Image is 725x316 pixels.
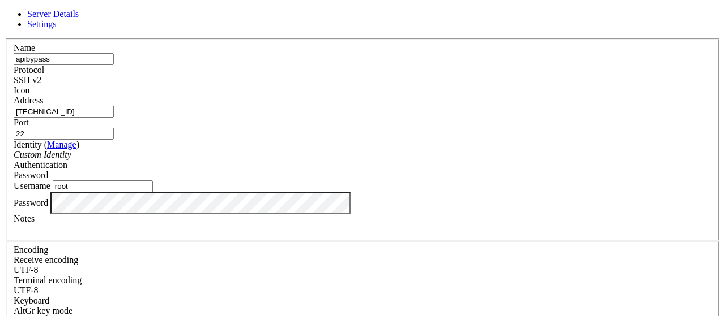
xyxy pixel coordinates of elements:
[5,118,578,128] x-row: Last login: [DATE]
[14,106,114,118] input: Host Name or IP
[53,180,153,192] input: Login Username
[14,150,71,159] i: Custom Identity
[14,265,39,275] span: UTF-8
[27,9,79,19] a: Server Details
[14,285,39,295] span: UTF-8
[14,128,114,140] input: Port Number
[5,109,578,118] x-row: To restore this content, you can run the 'unminimize' command.
[27,19,57,29] a: Settings
[14,118,29,127] label: Port
[44,140,79,149] span: ( )
[14,181,50,191] label: Username
[14,170,48,180] span: Password
[14,197,48,207] label: Password
[5,42,578,52] x-row: * Documentation: [URL][DOMAIN_NAME]
[14,53,114,65] input: Server Name
[5,5,578,14] x-row: Access denied
[5,61,578,71] x-row: * Support: [URL][DOMAIN_NAME]
[14,306,72,315] label: Set the expected encoding for data received from the host. If the encodings do not match, visual ...
[14,170,711,180] div: Password
[14,285,711,296] div: UTF-8
[47,140,76,149] a: Manage
[14,140,79,149] label: Identity
[14,75,711,85] div: SSH v2
[14,150,711,160] div: Custom Identity
[14,96,43,105] label: Address
[5,89,578,99] x-row: not required on a system that users do not log into.
[14,245,48,254] label: Encoding
[14,275,82,285] label: The default terminal encoding. ISO-2022 enables character map translations (like graphics maps). ...
[5,80,578,90] x-row: This system has been minimized by removing packages and content that are
[14,265,711,275] div: UTF-8
[14,160,67,170] label: Authentication
[5,23,578,33] x-row: Welcome to Ubuntu 22.04.2 LTS (GNU/Linux 5.15.0-152-generic x86_64)
[14,296,49,305] label: Keyboard
[14,43,35,53] label: Name
[5,14,578,24] x-row: root@[TECHNICAL_ID]'s password:
[14,214,35,223] label: Notes
[5,52,578,62] x-row: * Management: [URL][DOMAIN_NAME]
[14,85,29,95] label: Icon
[14,255,78,265] label: Set the expected encoding for data received from the host. If the encodings do not match, visual ...
[14,65,44,75] label: Protocol
[14,75,41,85] span: SSH v2
[110,127,114,137] div: (22, 13)
[5,127,578,137] x-row: root@homeless-cock:~#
